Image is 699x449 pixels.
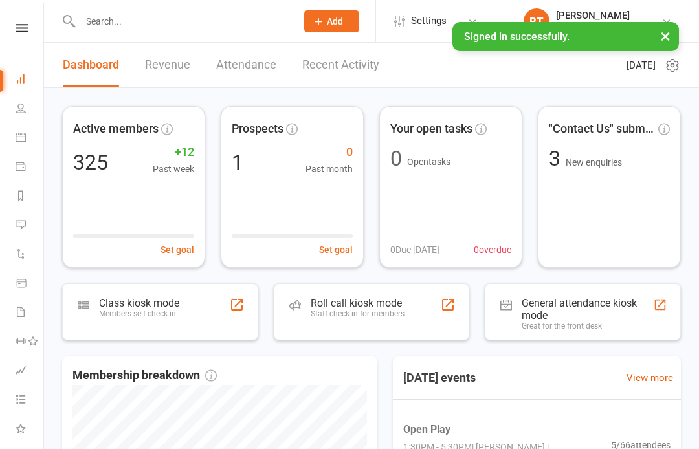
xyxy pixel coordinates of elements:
a: People [16,95,45,124]
span: Open Play [403,421,611,438]
a: What's New [16,415,45,444]
div: Members self check-in [99,309,179,318]
a: View more [627,370,673,386]
div: General attendance kiosk mode [522,297,653,322]
a: Product Sales [16,270,45,299]
span: 0 overdue [474,243,511,257]
div: BT [524,8,549,34]
span: Membership breakdown [72,366,217,385]
button: Set goal [319,243,353,257]
a: Assessments [16,357,45,386]
div: Class kiosk mode [99,297,179,309]
span: +12 [153,143,194,162]
div: 325 [73,152,108,173]
a: Revenue [145,43,190,87]
input: Search... [76,12,287,30]
div: Roll call kiosk mode [311,297,405,309]
span: Your open tasks [390,120,472,138]
a: Recent Activity [302,43,379,87]
span: 0 Due [DATE] [390,243,439,257]
a: Reports [16,182,45,212]
span: Prospects [232,120,283,138]
span: Signed in successfully. [464,30,570,43]
h3: [DATE] events [393,366,486,389]
a: Payments [16,153,45,182]
span: 3 [549,146,566,171]
span: Open tasks [407,157,450,167]
a: Calendar [16,124,45,153]
span: Past month [305,162,353,176]
a: Dashboard [63,43,119,87]
a: Attendance [216,43,276,87]
span: [DATE] [627,58,656,73]
span: "Contact Us" submissions [549,120,656,138]
span: Settings [411,6,447,36]
span: Add [327,16,343,27]
span: 0 [305,143,353,162]
div: 0 [390,148,402,169]
span: Active members [73,120,159,138]
div: Great for the front desk [522,322,653,331]
div: Cypress Badminton [556,21,635,33]
span: Past week [153,162,194,176]
a: Dashboard [16,66,45,95]
div: Staff check-in for members [311,309,405,318]
button: × [654,22,677,50]
button: Set goal [161,243,194,257]
span: New enquiries [566,157,622,168]
button: Add [304,10,359,32]
div: 1 [232,152,243,173]
div: [PERSON_NAME] [556,10,635,21]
